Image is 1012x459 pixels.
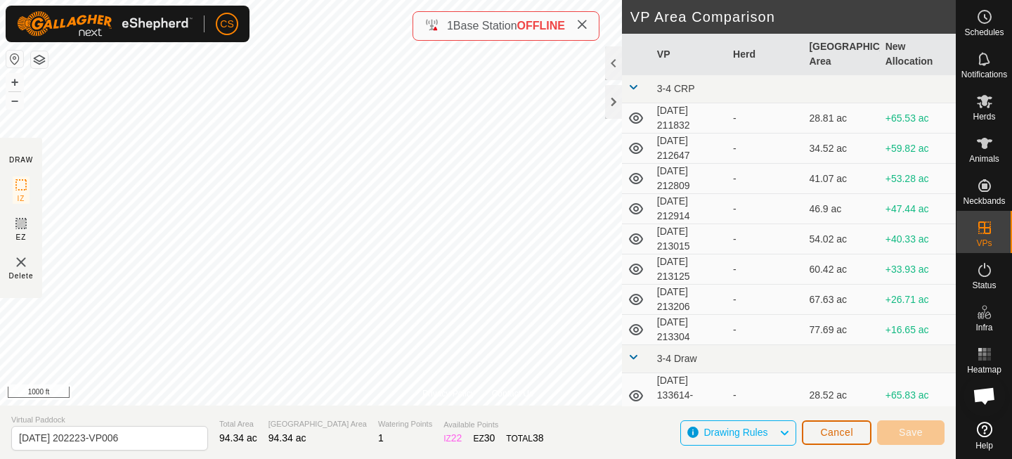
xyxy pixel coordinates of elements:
img: Gallagher Logo [17,11,193,37]
span: Watering Points [378,418,432,430]
td: 54.02 ac [803,224,879,254]
div: EZ [473,431,495,446]
td: [DATE] 133614-VP001 [651,373,727,418]
td: +47.44 ac [880,194,956,224]
span: Status [972,281,996,290]
div: - [733,323,798,337]
td: 67.63 ac [803,285,879,315]
span: Heatmap [967,366,1001,374]
span: Help [975,441,993,450]
span: Animals [969,155,999,163]
span: 22 [451,432,462,444]
h2: VP Area Comparison [630,8,956,25]
td: 28.52 ac [803,373,879,418]
button: Save [877,420,945,445]
div: - [733,111,798,126]
span: 30 [484,432,495,444]
td: [DATE] 213125 [651,254,727,285]
span: Neckbands [963,197,1005,205]
span: 94.34 ac [219,432,257,444]
td: +40.33 ac [880,224,956,254]
td: 77.69 ac [803,315,879,345]
span: VPs [976,239,992,247]
th: Herd [727,34,803,75]
span: 38 [533,432,544,444]
td: +65.83 ac [880,373,956,418]
span: 1 [447,20,453,32]
span: Herds [973,112,995,121]
a: Help [956,416,1012,455]
span: 1 [378,432,384,444]
div: - [733,388,798,403]
td: +53.28 ac [880,164,956,194]
td: 60.42 ac [803,254,879,285]
td: 34.52 ac [803,134,879,164]
span: Cancel [820,427,853,438]
td: +33.93 ac [880,254,956,285]
div: - [733,232,798,247]
th: [GEOGRAPHIC_DATA] Area [803,34,879,75]
span: Virtual Paddock [11,414,208,426]
span: [GEOGRAPHIC_DATA] Area [268,418,367,430]
button: – [6,92,23,109]
span: Infra [975,323,992,332]
button: Map Layers [31,51,48,68]
a: Contact Us [492,387,533,400]
button: Cancel [802,420,871,445]
td: +65.53 ac [880,103,956,134]
th: New Allocation [880,34,956,75]
td: 41.07 ac [803,164,879,194]
span: Notifications [961,70,1007,79]
td: [DATE] 213206 [651,285,727,315]
div: - [733,202,798,216]
img: VP [13,254,30,271]
span: CS [220,17,233,32]
span: 3-4 Draw [657,353,697,364]
span: 94.34 ac [268,432,306,444]
span: Total Area [219,418,257,430]
div: Open chat [964,375,1006,417]
td: [DATE] 212809 [651,164,727,194]
td: 46.9 ac [803,194,879,224]
div: - [733,141,798,156]
td: +59.82 ac [880,134,956,164]
span: OFFLINE [517,20,565,32]
span: Schedules [964,28,1004,37]
td: [DATE] 213304 [651,315,727,345]
span: Save [899,427,923,438]
td: [DATE] 213015 [651,224,727,254]
td: [DATE] 212647 [651,134,727,164]
span: Drawing Rules [703,427,767,438]
button: + [6,74,23,91]
span: Base Station [453,20,517,32]
span: Delete [9,271,34,281]
div: IZ [443,431,462,446]
span: 3-4 CRP [657,83,695,94]
th: VP [651,34,727,75]
div: - [733,262,798,277]
div: TOTAL [506,431,543,446]
div: DRAW [9,155,33,165]
td: 28.81 ac [803,103,879,134]
div: - [733,292,798,307]
span: Available Points [443,419,543,431]
td: [DATE] 212914 [651,194,727,224]
div: - [733,172,798,186]
a: Privacy Policy [422,387,475,400]
button: Reset Map [6,51,23,67]
span: IZ [18,193,25,204]
span: EZ [16,232,27,243]
td: [DATE] 211832 [651,103,727,134]
td: +26.71 ac [880,285,956,315]
td: +16.65 ac [880,315,956,345]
